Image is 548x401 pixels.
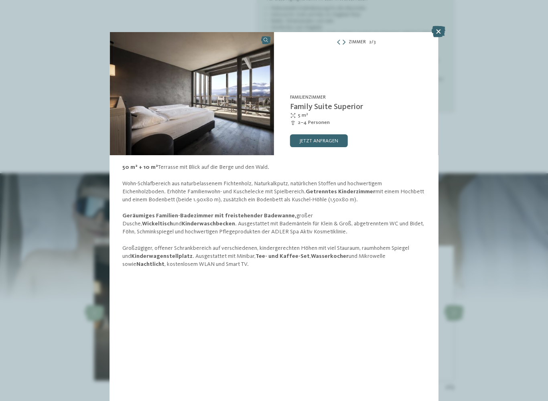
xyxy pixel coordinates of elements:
b: Kinderwaschbecken [182,221,235,227]
b: Nachtlicht [136,261,164,267]
img: Family Suite Superior [110,32,274,155]
b: Kinderwagenstellplatz [131,253,193,259]
b: Getrenntes Kinderzimmer [306,189,375,194]
span: Zimmer [349,39,366,46]
span: 2 [369,39,371,46]
span: / [371,39,373,46]
span: 3 [373,39,376,46]
b: Tee- und Kaffee-Set [256,253,310,259]
b: 50 m² + 10 m² [122,164,158,170]
span: 2–4 Personen [298,119,330,126]
span: Family Suite Superior [290,103,363,111]
b: Geräumiges Familien-Badezimmer mit freistehender Badewanne, [122,213,296,219]
span: 5 m² [298,112,308,119]
span: Familienzimmer [290,95,326,100]
b: Wasserkocher [311,253,349,259]
a: jetzt anfragen [290,134,348,147]
p: Terrasse mit Blick auf die Berge und den Wald. Wohn-Schlafbereich aus naturbelassenem Fichtenholz... [122,163,425,268]
b: Wickeltisch [142,221,173,227]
